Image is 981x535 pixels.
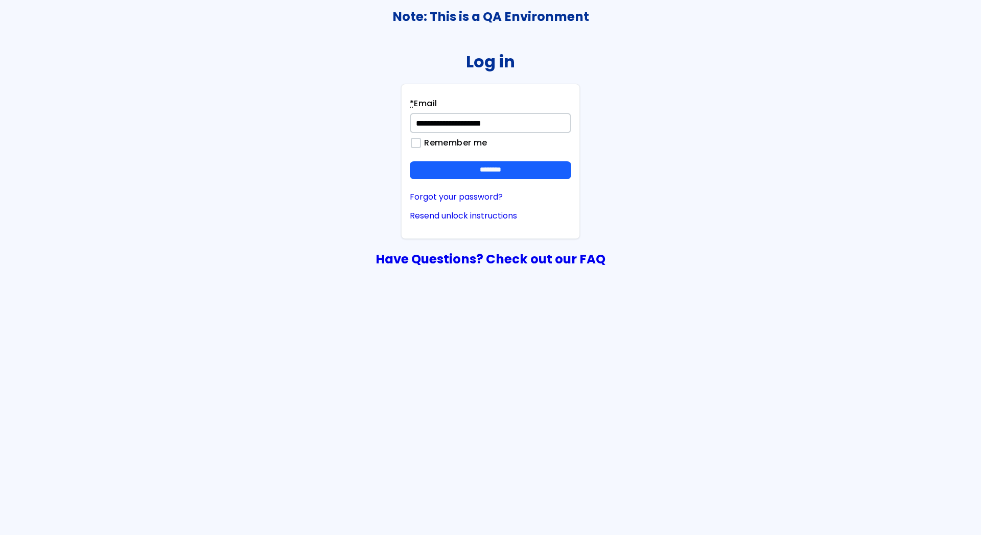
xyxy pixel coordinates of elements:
abbr: required [410,98,414,109]
label: Remember me [419,138,487,148]
a: Resend unlock instructions [410,211,571,221]
label: Email [410,98,437,113]
h2: Log in [466,52,515,71]
h3: Note: This is a QA Environment [1,10,980,24]
a: Have Questions? Check out our FAQ [376,250,605,268]
a: Forgot your password? [410,192,571,202]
